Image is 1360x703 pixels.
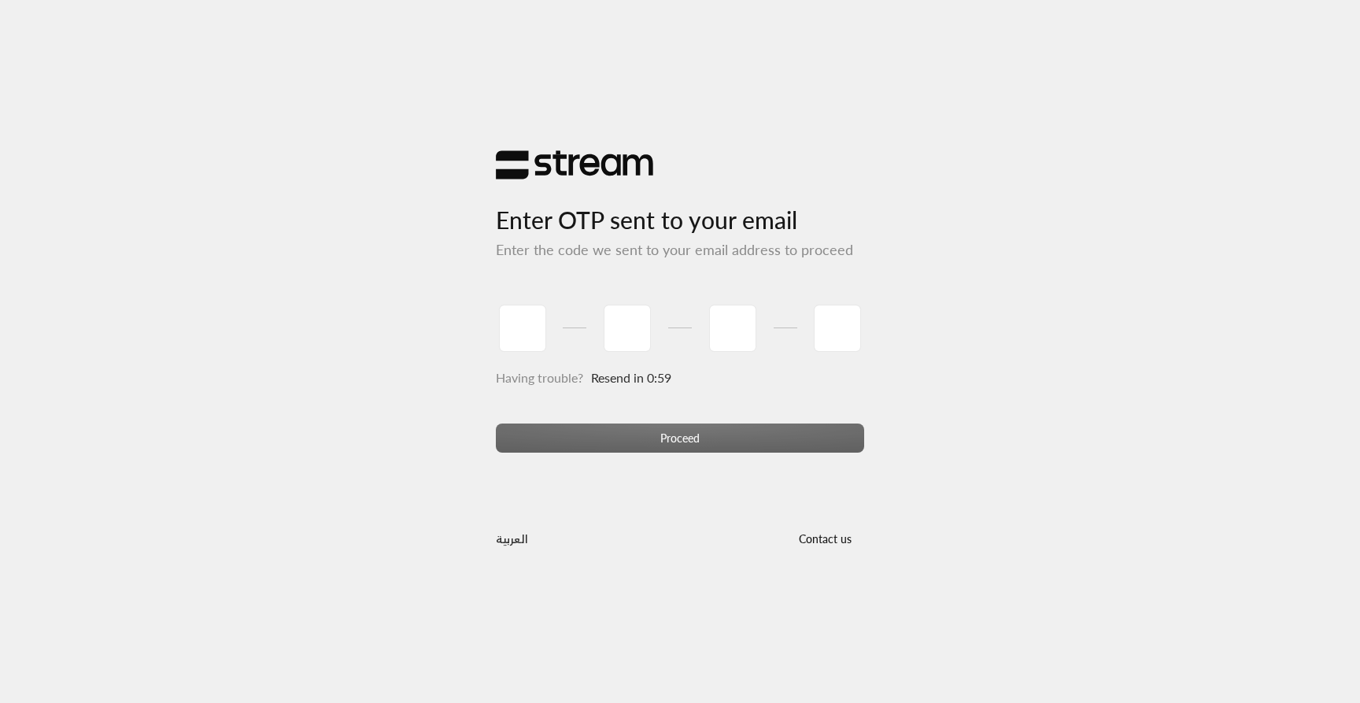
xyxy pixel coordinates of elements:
span: Having trouble? [496,370,583,385]
button: Contact us [785,524,864,553]
img: Stream Logo [496,150,653,180]
span: Resend in 0:59 [591,370,671,385]
h5: Enter the code we sent to your email address to proceed [496,242,864,259]
a: العربية [496,524,528,553]
a: Contact us [785,532,864,546]
h3: Enter OTP sent to your email [496,180,864,235]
